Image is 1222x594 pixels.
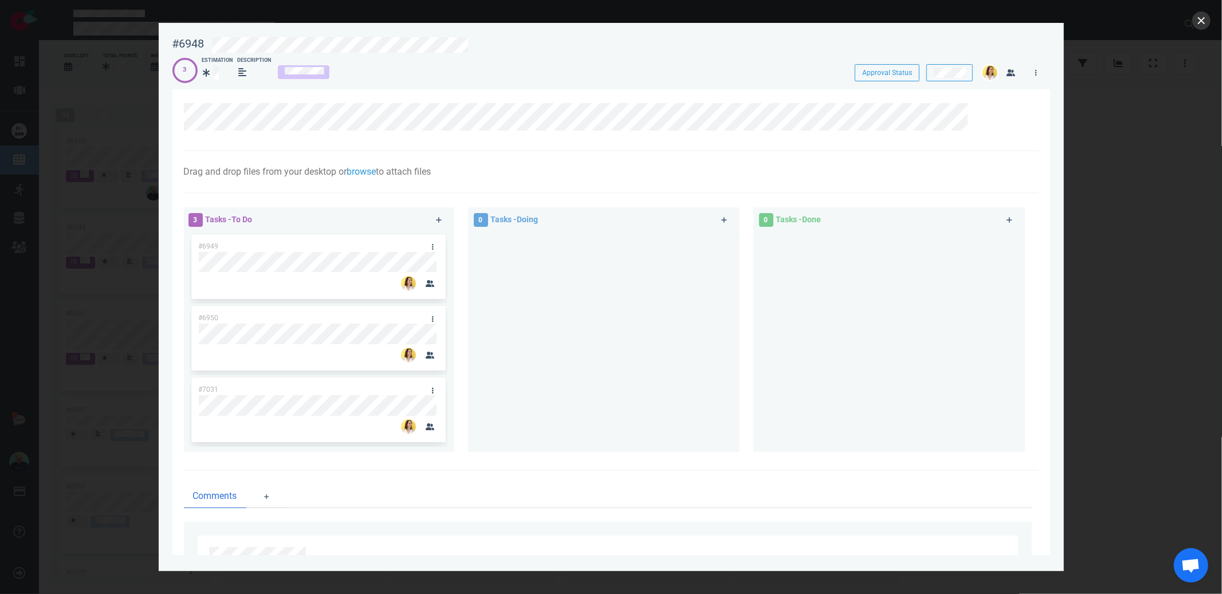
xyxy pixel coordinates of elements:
span: Tasks - Doing [491,215,539,224]
span: Comments [193,489,237,503]
img: 26 [401,419,416,434]
img: 26 [983,65,997,80]
span: #7031 [198,385,218,394]
div: Estimation [202,57,233,65]
span: 0 [474,213,488,227]
div: Ouvrir le chat [1174,548,1208,583]
span: Tasks - Done [776,215,822,224]
span: 0 [759,213,773,227]
span: #6949 [198,242,218,250]
button: Approval Status [855,64,920,81]
img: 26 [401,276,416,291]
div: Description [238,57,272,65]
button: close [1192,11,1211,30]
div: 3 [183,65,187,75]
a: browse [347,166,376,177]
span: 3 [188,213,203,227]
span: to attach files [376,166,431,177]
div: #6948 [172,37,205,51]
img: 26 [401,348,416,363]
span: Tasks - To Do [206,215,253,224]
span: #6950 [198,314,218,322]
span: Drag and drop files from your desktop or [184,166,347,177]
